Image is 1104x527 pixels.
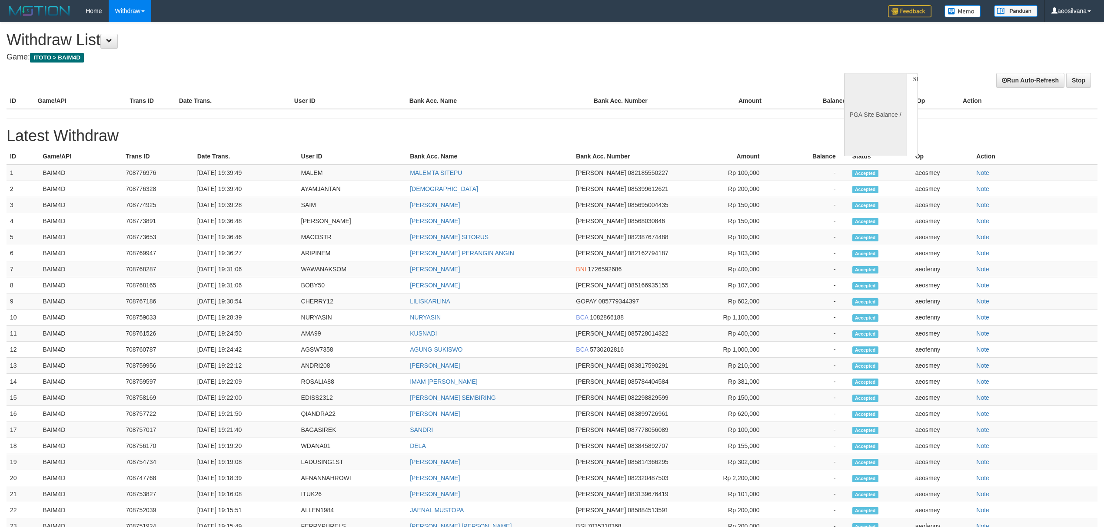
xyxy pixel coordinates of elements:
[39,310,122,326] td: BAIM4D
[39,197,122,213] td: BAIM4D
[194,229,298,245] td: [DATE] 19:36:46
[628,234,668,240] span: 082387674488
[7,277,39,293] td: 8
[410,169,462,176] a: MALEMTA SITEPU
[7,4,73,17] img: MOTION_logo.png
[122,197,193,213] td: 708774925
[773,261,849,277] td: -
[576,250,626,257] span: [PERSON_NAME]
[628,474,668,481] span: 082320487503
[122,245,193,261] td: 708769947
[298,229,407,245] td: MACOSTR
[194,165,298,181] td: [DATE] 19:39:49
[683,374,772,390] td: Rp 381,000
[852,395,878,402] span: Accepted
[34,93,126,109] th: Game/API
[298,213,407,229] td: [PERSON_NAME]
[912,229,973,245] td: aeosmey
[976,217,989,224] a: Note
[599,298,639,305] span: 085779344397
[976,169,989,176] a: Note
[39,165,122,181] td: BAIM4D
[194,277,298,293] td: [DATE] 19:31:06
[126,93,176,109] th: Trans ID
[912,342,973,358] td: aeofenny
[773,374,849,390] td: -
[298,181,407,197] td: AYAMJANTAN
[683,406,772,422] td: Rp 620,000
[410,394,496,401] a: [PERSON_NAME] SEMBIRING
[844,73,907,156] div: PGA Site Balance /
[683,342,772,358] td: Rp 1,000,000
[912,261,973,277] td: aeofenny
[683,148,772,165] th: Amount
[122,261,193,277] td: 708768287
[852,218,878,225] span: Accepted
[194,406,298,422] td: [DATE] 19:21:50
[996,73,1064,88] a: Run Auto-Refresh
[773,213,849,229] td: -
[576,169,626,176] span: [PERSON_NAME]
[773,229,849,245] td: -
[773,197,849,213] td: -
[122,470,193,486] td: 708747768
[122,374,193,390] td: 708759597
[39,438,122,454] td: BAIM4D
[576,394,626,401] span: [PERSON_NAME]
[298,470,407,486] td: AFNANNAHROWI
[976,266,989,273] a: Note
[912,454,973,470] td: aeosmey
[576,234,626,240] span: [PERSON_NAME]
[122,422,193,438] td: 708757017
[683,213,772,229] td: Rp 150,000
[410,282,460,289] a: [PERSON_NAME]
[852,346,878,354] span: Accepted
[194,422,298,438] td: [DATE] 19:21:40
[976,378,989,385] a: Note
[7,93,34,109] th: ID
[410,442,426,449] a: DELA
[122,310,193,326] td: 708759033
[912,148,973,165] th: Op
[588,266,622,273] span: 1726592686
[683,326,772,342] td: Rp 400,000
[39,293,122,310] td: BAIM4D
[976,298,989,305] a: Note
[576,346,588,353] span: BCA
[122,181,193,197] td: 708776328
[122,438,193,454] td: 708756170
[912,390,973,406] td: aeosmey
[194,342,298,358] td: [DATE] 19:24:42
[122,406,193,422] td: 708757722
[576,378,626,385] span: [PERSON_NAME]
[976,410,989,417] a: Note
[7,213,39,229] td: 4
[410,346,462,353] a: AGUNG SUKISWO
[122,454,193,470] td: 708754734
[852,411,878,418] span: Accepted
[39,277,122,293] td: BAIM4D
[683,422,772,438] td: Rp 100,000
[576,442,626,449] span: [PERSON_NAME]
[122,213,193,229] td: 708773891
[912,181,973,197] td: aeosmey
[7,326,39,342] td: 11
[298,406,407,422] td: QIANDRA22
[773,470,849,486] td: -
[628,282,668,289] span: 085166935155
[773,406,849,422] td: -
[683,261,772,277] td: Rp 400,000
[976,426,989,433] a: Note
[773,310,849,326] td: -
[194,374,298,390] td: [DATE] 19:22:09
[773,277,849,293] td: -
[298,197,407,213] td: SAIM
[912,245,973,261] td: aeosmey
[298,277,407,293] td: BOBY50
[410,185,478,192] a: [DEMOGRAPHIC_DATA]
[912,422,973,438] td: aeosmey
[7,390,39,406] td: 15
[176,93,291,109] th: Date Trans.
[7,261,39,277] td: 7
[298,342,407,358] td: AGSW7358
